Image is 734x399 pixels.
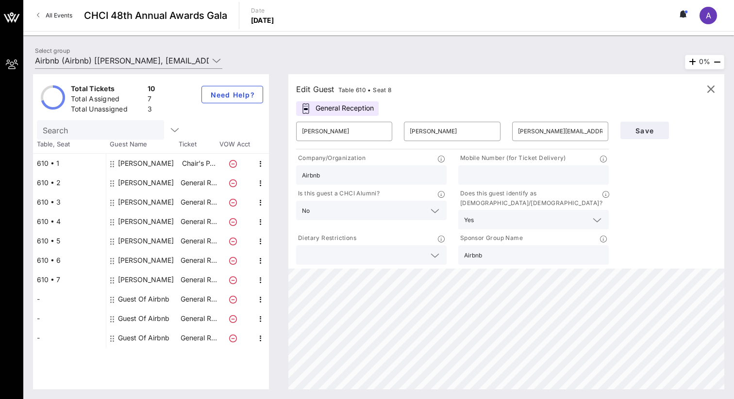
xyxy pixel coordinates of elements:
[296,153,366,163] p: Company/Organization
[33,212,106,231] div: 610 • 4
[296,101,379,116] div: General Reception
[338,86,392,94] span: Table 610 • Seat 8
[118,251,174,270] div: Stephanie Rawlings-Blake
[296,189,380,199] p: Is this guest a CHCI Alumni?
[179,289,218,309] p: General R…
[118,173,174,192] div: Jose Alvarado
[179,270,218,289] p: General R…
[628,127,661,135] span: Save
[33,154,106,173] div: 610 • 1
[179,173,218,192] p: General R…
[518,124,602,139] input: Email*
[302,207,310,214] div: No
[118,192,174,212] div: Vince Frillici
[302,124,386,139] input: First Name*
[706,11,711,20] span: A
[179,212,218,231] p: General R…
[33,251,106,270] div: 610 • 6
[296,233,356,243] p: Dietary Restrictions
[179,154,218,173] p: Chair's P…
[148,94,155,106] div: 7
[71,94,144,106] div: Total Assigned
[118,289,169,309] div: Guest Of Airbnb
[148,104,155,116] div: 3
[458,210,609,229] div: Yes
[118,231,174,251] div: Sarah montell
[33,140,106,149] span: Table, Seat
[251,16,274,25] p: [DATE]
[179,251,218,270] p: General R…
[620,122,669,139] button: Save
[179,192,218,212] p: General R…
[118,309,169,328] div: Guest Of Airbnb
[46,12,72,19] span: All Events
[458,153,566,163] p: Mobile Number (for Ticket Delivery)
[148,84,155,96] div: 10
[84,8,227,23] span: CHCI 48th Annual Awards Gala
[106,140,179,149] span: Guest Name
[33,309,106,328] div: -
[71,84,144,96] div: Total Tickets
[33,328,106,348] div: -
[410,124,494,139] input: Last Name*
[33,192,106,212] div: 610 • 3
[458,189,602,208] p: Does this guest identify as [DEMOGRAPHIC_DATA]/[DEMOGRAPHIC_DATA]?
[71,104,144,116] div: Total Unassigned
[210,91,255,99] span: Need Help?
[179,140,217,149] span: Ticket
[179,328,218,348] p: General R…
[31,8,78,23] a: All Events
[296,201,447,220] div: No
[296,82,392,96] div: Edit Guest
[33,270,106,289] div: 610 • 7
[700,7,717,24] div: A
[685,55,724,69] div: 0%
[118,328,169,348] div: Guest Of Airbnb
[35,47,70,54] label: Select group
[179,231,218,251] p: General R…
[33,289,106,309] div: -
[217,140,251,149] span: VOW Acct
[251,6,274,16] p: Date
[458,233,523,243] p: Sponsor Group Name
[179,309,218,328] p: General R…
[118,154,174,173] div: Luis Jose Briones
[118,270,174,289] div: Aquila Powell
[118,212,174,231] div: Maria manjarrez
[464,217,474,223] div: Yes
[33,231,106,251] div: 610 • 5
[33,173,106,192] div: 610 • 2
[201,86,263,103] button: Need Help?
